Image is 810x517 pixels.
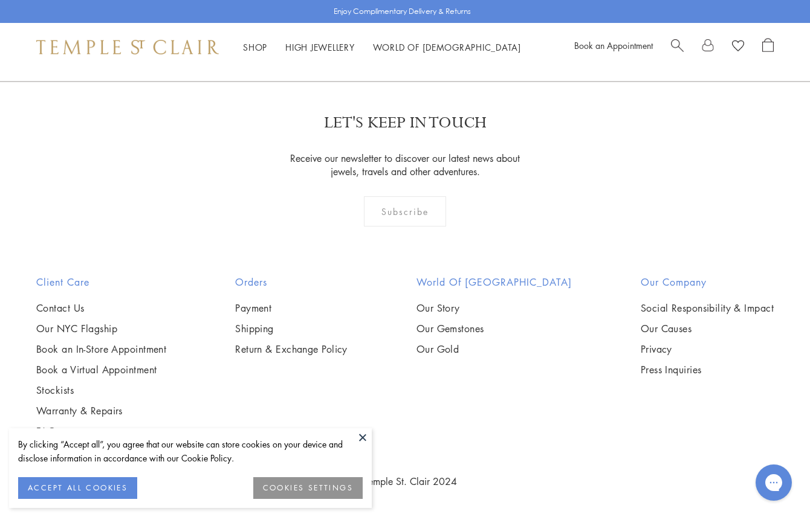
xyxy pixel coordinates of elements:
a: Privacy [641,342,774,356]
a: Our Story [416,301,572,315]
div: Subscribe [364,196,447,226]
a: Search [671,38,684,56]
h2: Our Company [641,275,774,289]
a: Our Causes [641,322,774,335]
a: Payment [235,301,348,315]
div: By clicking “Accept all”, you agree that our website can store cookies on your device and disclos... [18,437,363,465]
a: Book an Appointment [574,39,653,51]
a: Book a Virtual Appointment [36,363,166,376]
a: Warranty & Repairs [36,404,166,417]
button: COOKIES SETTINGS [253,477,363,499]
a: Book an In-Store Appointment [36,342,166,356]
h2: Client Care [36,275,166,289]
p: Enjoy Complimentary Delivery & Returns [334,5,471,18]
a: Open Shopping Bag [762,38,774,56]
a: Our Gemstones [416,322,572,335]
p: LET'S KEEP IN TOUCH [324,112,487,133]
h2: World of [GEOGRAPHIC_DATA] [416,275,572,289]
a: ShopShop [243,41,267,53]
iframe: Gorgias live chat messenger [750,460,798,505]
p: Receive our newsletter to discover our latest news about jewels, travels and other adventures. [283,152,528,178]
button: ACCEPT ALL COOKIES [18,477,137,499]
a: Our NYC Flagship [36,322,166,335]
a: © Temple St. Clair 2024 [354,475,457,488]
a: World of [DEMOGRAPHIC_DATA]World of [DEMOGRAPHIC_DATA] [373,41,521,53]
a: Our Gold [416,342,572,356]
a: Return & Exchange Policy [235,342,348,356]
a: FAQs [36,425,166,438]
a: Stockists [36,384,166,397]
h2: Orders [235,275,348,289]
a: Press Inquiries [641,363,774,376]
a: View Wishlist [732,38,744,56]
nav: Main navigation [243,40,521,55]
img: Temple St. Clair [36,40,219,54]
a: Social Responsibility & Impact [641,301,774,315]
a: Contact Us [36,301,166,315]
a: Shipping [235,322,348,335]
a: High JewelleryHigh Jewellery [285,41,355,53]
